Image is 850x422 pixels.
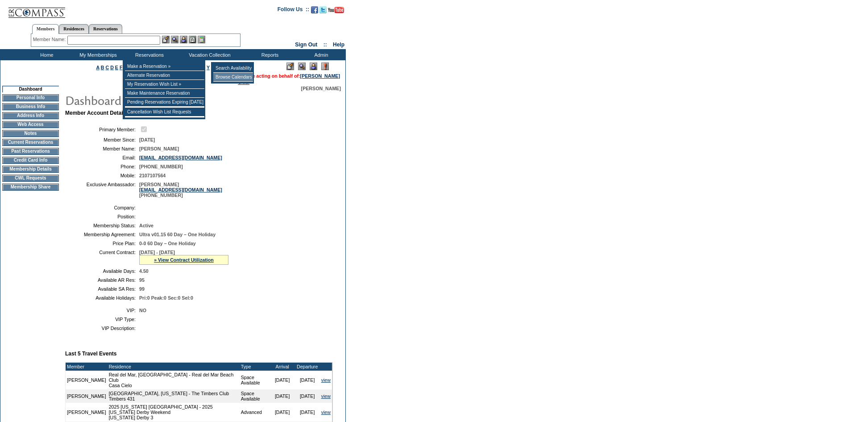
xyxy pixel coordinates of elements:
[139,223,153,228] span: Active
[105,65,109,70] a: C
[198,36,205,43] img: b_calculator.gif
[240,371,270,389] td: Space Available
[240,363,270,371] td: Type
[96,65,100,70] a: A
[286,63,294,70] img: Edit Mode
[69,317,136,322] td: VIP Type:
[123,49,174,60] td: Reservations
[174,49,243,60] td: Vacation Collection
[108,403,240,422] td: 2025 [US_STATE] [GEOGRAPHIC_DATA] - 2025 [US_STATE] Derby Weekend [US_STATE] Derby 3
[125,80,204,89] td: My Reservation Wish List »
[321,63,329,70] img: Log Concern/Member Elevation
[240,389,270,403] td: Space Available
[311,9,318,14] a: Become our fan on Facebook
[69,268,136,274] td: Available Days:
[69,308,136,313] td: VIP:
[333,42,344,48] a: Help
[243,49,294,60] td: Reports
[69,232,136,237] td: Membership Agreement:
[125,62,204,71] td: Make a Reservation »
[213,64,253,73] td: Search Availability
[328,9,344,14] a: Subscribe to our YouTube Channel
[328,7,344,13] img: Subscribe to our YouTube Channel
[323,42,327,48] span: ::
[69,205,136,210] td: Company:
[69,241,136,246] td: Price Plan:
[180,36,187,43] img: Impersonate
[125,98,204,107] td: Pending Reservations Expiring [DATE]
[154,257,214,263] a: » View Contract Utilization
[2,139,59,146] td: Current Reservations
[2,184,59,191] td: Membership Share
[110,65,114,70] a: D
[319,6,327,13] img: Follow us on Twitter
[120,65,123,70] a: F
[310,63,317,70] img: Impersonate
[32,24,59,34] a: Members
[69,137,136,142] td: Member Since:
[66,403,108,422] td: [PERSON_NAME]
[66,371,108,389] td: [PERSON_NAME]
[240,403,270,422] td: Advanced
[2,94,59,101] td: Personal Info
[139,146,179,151] span: [PERSON_NAME]
[69,182,136,198] td: Exclusive Ambassador:
[301,86,341,91] span: [PERSON_NAME]
[115,65,118,70] a: E
[69,326,136,331] td: VIP Description:
[2,121,59,128] td: Web Access
[270,363,295,371] td: Arrival
[101,65,104,70] a: B
[65,351,116,357] b: Last 5 Travel Events
[2,148,59,155] td: Past Reservations
[108,371,240,389] td: Real del Mar, [GEOGRAPHIC_DATA] - Real del Mar Beach Club Casa Cielo
[139,308,146,313] span: NO
[2,157,59,164] td: Credit Card Info
[139,241,196,246] span: 0-0 60 Day – One Holiday
[66,363,108,371] td: Member
[139,155,222,160] a: [EMAIL_ADDRESS][DOMAIN_NAME]
[2,86,59,92] td: Dashboard
[295,389,320,403] td: [DATE]
[295,371,320,389] td: [DATE]
[139,277,145,283] span: 95
[238,73,340,79] span: You are acting on behalf of:
[139,286,145,292] span: 99
[2,112,59,119] td: Address Info
[69,295,136,301] td: Available Holidays:
[270,403,295,422] td: [DATE]
[2,130,59,137] td: Notes
[125,89,204,98] td: Make Maintenance Reservation
[2,175,59,182] td: CWL Requests
[319,9,327,14] a: Follow us on Twitter
[66,389,108,403] td: [PERSON_NAME]
[65,91,243,109] img: pgTtlDashboard.gif
[33,36,67,43] div: Member Name:
[125,71,204,80] td: Alternate Reservation
[300,73,340,79] a: [PERSON_NAME]
[2,166,59,173] td: Membership Details
[295,363,320,371] td: Departure
[298,63,306,70] img: View Mode
[139,187,222,192] a: [EMAIL_ADDRESS][DOMAIN_NAME]
[108,363,240,371] td: Residence
[108,389,240,403] td: [GEOGRAPHIC_DATA], [US_STATE] - The Timbers Club Timbers 431
[321,377,331,383] a: view
[171,36,178,43] img: View
[69,286,136,292] td: Available SA Res:
[311,6,318,13] img: Become our fan on Facebook
[69,146,136,151] td: Member Name:
[321,409,331,415] a: view
[69,173,136,178] td: Mobile:
[294,49,346,60] td: Admin
[69,223,136,228] td: Membership Status:
[189,36,196,43] img: Reservations
[139,268,149,274] span: 4.50
[69,125,136,134] td: Primary Member:
[69,164,136,169] td: Phone:
[2,103,59,110] td: Business Info
[295,42,317,48] a: Sign Out
[125,108,204,117] td: Cancellation Wish List Requests
[59,24,89,33] a: Residences
[278,5,309,16] td: Follow Us ::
